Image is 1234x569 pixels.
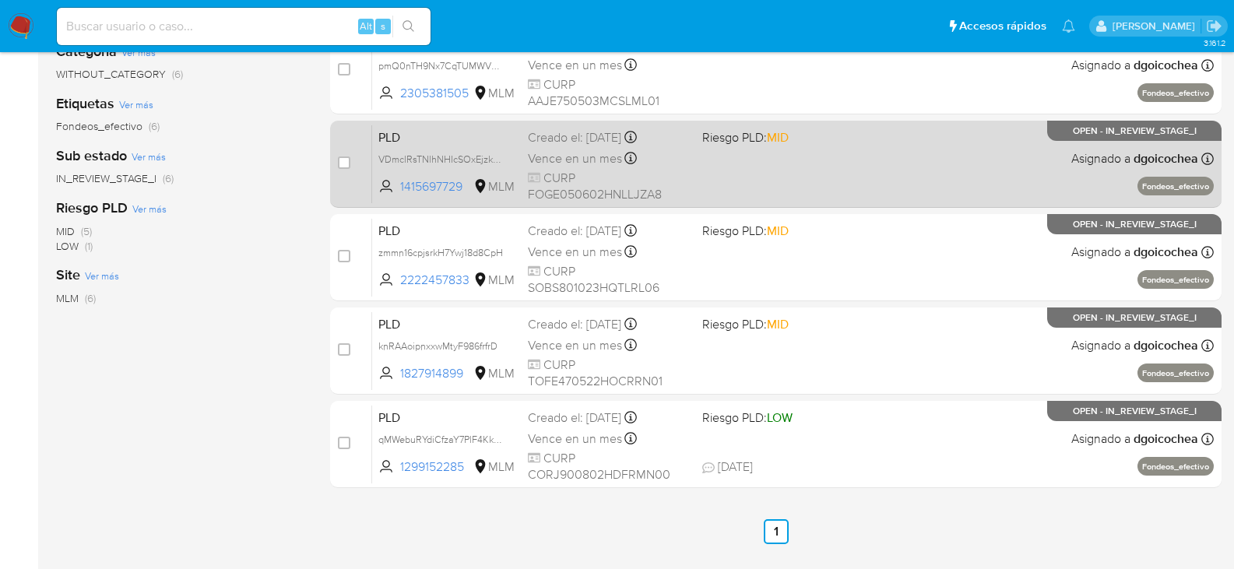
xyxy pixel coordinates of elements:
[1062,19,1075,33] a: Notificaciones
[57,16,431,37] input: Buscar usuario o caso...
[1204,37,1226,49] span: 3.161.2
[360,19,372,33] span: Alt
[1206,18,1222,34] a: Salir
[381,19,385,33] span: s
[959,18,1046,34] span: Accesos rápidos
[392,16,424,37] button: search-icon
[1113,19,1201,33] p: dalia.goicochea@mercadolibre.com.mx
